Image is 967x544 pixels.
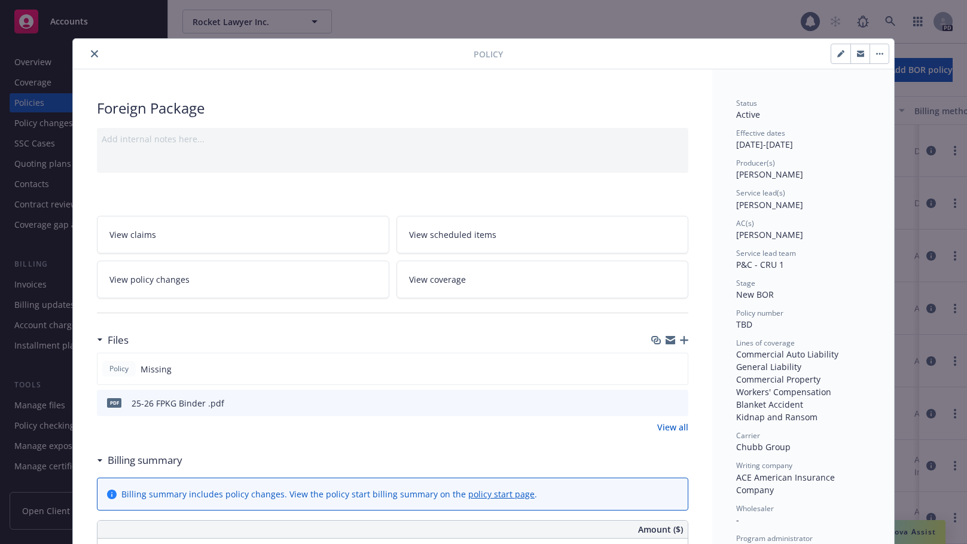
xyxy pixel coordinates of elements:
span: P&C - CRU 1 [736,259,784,270]
div: Commercial Auto Liability [736,348,870,360]
div: Add internal notes here... [102,133,684,145]
span: AC(s) [736,218,754,228]
span: Wholesaler [736,503,774,514]
span: [PERSON_NAME] [736,169,803,180]
span: pdf [107,398,121,407]
span: View coverage [409,273,466,286]
a: View coverage [396,261,689,298]
span: Producer(s) [736,158,775,168]
span: Service lead(s) [736,188,785,198]
div: Workers' Compensation [736,386,870,398]
span: Effective dates [736,128,785,138]
h3: Files [108,332,129,348]
span: [PERSON_NAME] [736,229,803,240]
div: Files [97,332,129,348]
a: View all [657,421,688,433]
button: preview file [673,397,684,409]
span: Stage [736,278,755,288]
div: 25-26 FPKG Binder .pdf [132,397,224,409]
span: Amount ($) [638,523,683,536]
div: Kidnap and Ransom [736,411,870,423]
span: Program administrator [736,533,813,543]
span: New BOR [736,289,774,300]
div: Commercial Property [736,373,870,386]
span: View scheduled items [409,228,496,241]
div: General Liability [736,360,870,373]
span: Carrier [736,430,760,441]
span: Lines of coverage [736,338,795,348]
a: View policy changes [97,261,389,298]
span: Service lead team [736,248,796,258]
a: policy start page [468,488,535,500]
div: Billing summary [97,453,182,468]
span: View policy changes [109,273,190,286]
span: Active [736,109,760,120]
div: Foreign Package [97,98,688,118]
span: Chubb Group [736,441,791,453]
span: ACE American Insurance Company [736,472,837,496]
div: Billing summary includes policy changes. View the policy start billing summary on the . [121,488,537,500]
button: download file [654,397,663,409]
span: Policy [107,363,131,374]
span: Status [736,98,757,108]
a: View claims [97,216,389,253]
span: Policy [474,48,503,60]
button: close [87,47,102,61]
div: [DATE] - [DATE] [736,128,870,151]
div: Blanket Accident [736,398,870,411]
span: Missing [141,363,172,375]
span: TBD [736,319,752,330]
span: - [736,514,739,525]
span: View claims [109,228,156,241]
h3: Billing summary [108,453,182,468]
span: [PERSON_NAME] [736,199,803,210]
a: View scheduled items [396,216,689,253]
span: Policy number [736,308,783,318]
span: Writing company [736,460,792,470]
